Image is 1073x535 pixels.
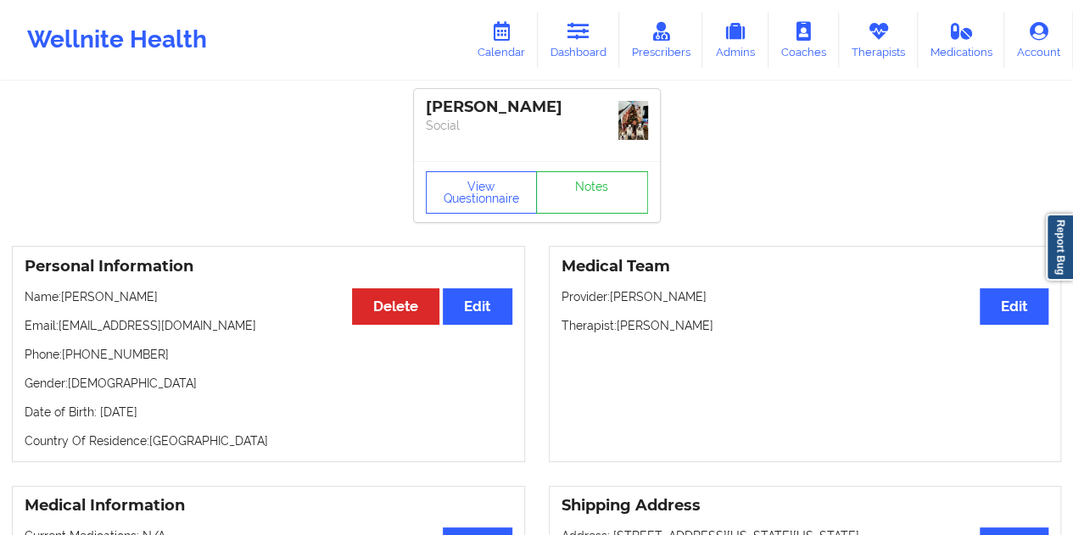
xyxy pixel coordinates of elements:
[562,288,1049,305] p: Provider: [PERSON_NAME]
[25,496,512,515] h3: Medical Information
[426,171,538,214] button: View Questionnaire
[562,317,1049,334] p: Therapist: [PERSON_NAME]
[443,288,511,325] button: Edit
[619,12,703,68] a: Prescribers
[562,257,1049,276] h3: Medical Team
[980,288,1048,325] button: Edit
[25,346,512,363] p: Phone: [PHONE_NUMBER]
[562,496,1049,515] h3: Shipping Address
[25,288,512,305] p: Name: [PERSON_NAME]
[25,432,512,449] p: Country Of Residence: [GEOGRAPHIC_DATA]
[536,171,648,214] a: Notes
[426,98,648,117] div: [PERSON_NAME]
[1004,12,1073,68] a: Account
[352,288,439,325] button: Delete
[1046,214,1073,281] a: Report Bug
[538,12,619,68] a: Dashboard
[768,12,839,68] a: Coaches
[25,317,512,334] p: Email: [EMAIL_ADDRESS][DOMAIN_NAME]
[465,12,538,68] a: Calendar
[426,117,648,134] p: Social
[918,12,1005,68] a: Medications
[839,12,918,68] a: Therapists
[618,101,648,140] img: 089a779b-a4ac-40f1-a649-d331af5ca86d_18d2722c-e662-4c36-8c9f-9c8cfda7a2a5IMG_8721.jpeg
[25,375,512,392] p: Gender: [DEMOGRAPHIC_DATA]
[25,257,512,276] h3: Personal Information
[702,12,768,68] a: Admins
[25,404,512,421] p: Date of Birth: [DATE]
